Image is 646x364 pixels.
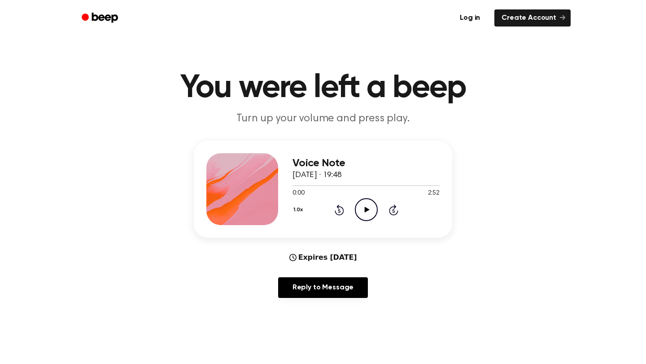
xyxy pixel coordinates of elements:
[289,252,357,263] div: Expires [DATE]
[151,111,495,126] p: Turn up your volume and press play.
[292,171,342,179] span: [DATE] · 19:48
[292,202,306,218] button: 1.0x
[428,189,440,198] span: 2:52
[278,277,368,298] a: Reply to Message
[494,9,571,27] a: Create Account
[292,189,304,198] span: 0:00
[75,9,126,27] a: Beep
[93,72,553,104] h1: You were left a beep
[292,157,440,169] h3: Voice Note
[451,8,489,28] a: Log in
